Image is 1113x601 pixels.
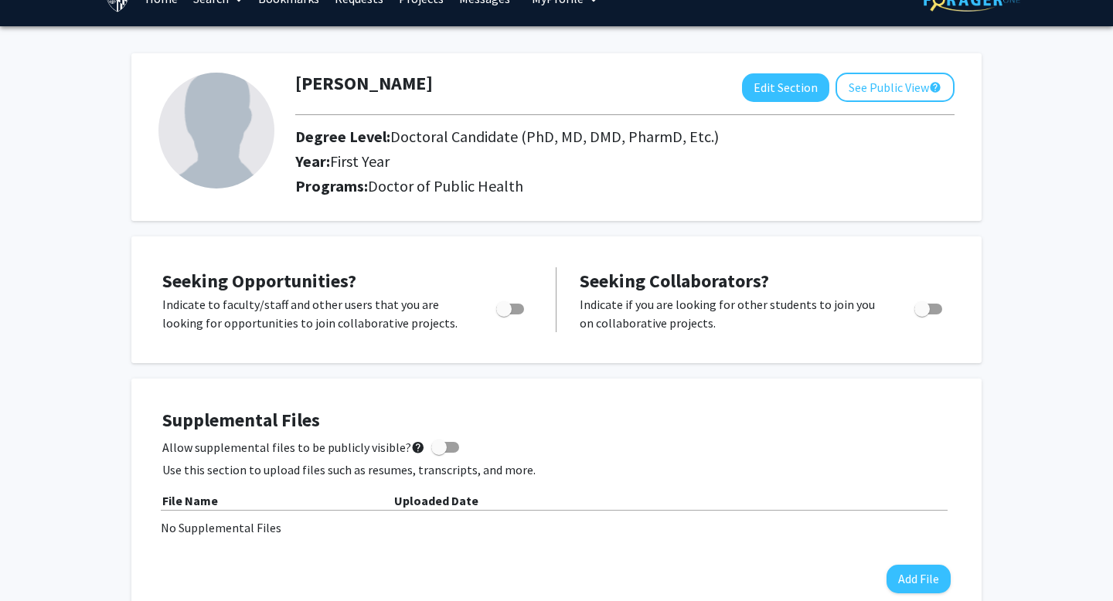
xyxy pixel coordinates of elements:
[161,518,952,537] div: No Supplemental Files
[887,565,951,593] button: Add File
[12,531,66,589] iframe: Chat
[411,438,425,457] mat-icon: help
[929,78,941,97] mat-icon: help
[390,127,719,146] span: Doctoral Candidate (PhD, MD, DMD, PharmD, Etc.)
[295,177,955,195] h2: Programs:
[162,269,356,293] span: Seeking Opportunities?
[295,127,836,146] h2: Degree Level:
[295,73,433,95] h1: [PERSON_NAME]
[742,73,829,102] button: Edit Section
[295,152,836,171] h2: Year:
[836,73,955,102] button: See Public View
[580,269,769,293] span: Seeking Collaborators?
[162,438,425,457] span: Allow supplemental files to be publicly visible?
[162,460,951,479] p: Use this section to upload files such as resumes, transcripts, and more.
[580,295,885,332] p: Indicate if you are looking for other students to join you on collaborative projects.
[908,295,951,318] div: Toggle
[162,493,218,508] b: File Name
[490,295,533,318] div: Toggle
[158,73,274,188] img: Profile Picture
[162,409,951,432] h4: Supplemental Files
[394,493,478,508] b: Uploaded Date
[330,151,390,171] span: First Year
[368,176,523,195] span: Doctor of Public Health
[162,295,467,332] p: Indicate to faculty/staff and other users that you are looking for opportunities to join collabor...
